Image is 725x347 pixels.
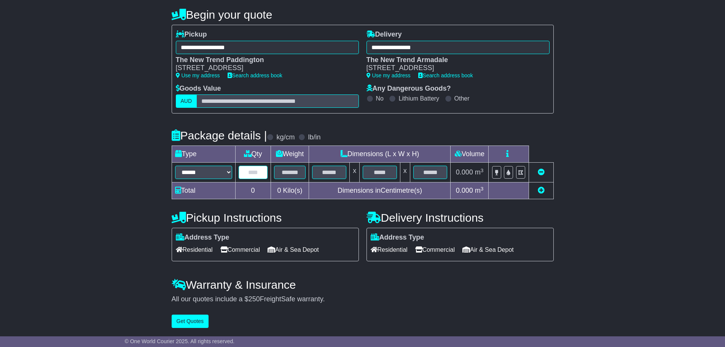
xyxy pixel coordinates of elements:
span: Residential [176,244,213,256]
td: Type [172,146,235,163]
td: Qty [235,146,271,163]
label: Goods Value [176,85,221,93]
button: Get Quotes [172,315,209,328]
h4: Package details | [172,129,267,142]
span: 250 [249,295,260,303]
label: Pickup [176,30,207,39]
label: Any Dangerous Goods? [366,85,451,93]
label: Lithium Battery [398,95,439,102]
div: The New Trend Paddington [176,56,351,64]
a: Search address book [418,72,473,78]
span: m [475,187,484,194]
sup: 3 [481,186,484,192]
div: [STREET_ADDRESS] [176,64,351,72]
a: Add new item [538,187,545,194]
a: Use my address [176,72,220,78]
td: Dimensions (L x W x H) [309,146,451,163]
td: Weight [271,146,309,163]
td: Total [172,182,235,199]
h4: Pickup Instructions [172,211,359,224]
a: Use my address [366,72,411,78]
span: 0 [277,187,281,194]
span: Commercial [415,244,455,256]
td: x [400,163,410,182]
span: Air & Sea Depot [268,244,319,256]
label: kg/cm [276,133,295,142]
td: 0 [235,182,271,199]
td: Volume [451,146,489,163]
span: Air & Sea Depot [462,244,514,256]
a: Search address book [228,72,282,78]
label: No [376,95,384,102]
h4: Begin your quote [172,8,554,21]
td: Kilo(s) [271,182,309,199]
h4: Warranty & Insurance [172,278,554,291]
a: Remove this item [538,168,545,176]
td: Dimensions in Centimetre(s) [309,182,451,199]
div: The New Trend Armadale [366,56,542,64]
label: Delivery [366,30,402,39]
sup: 3 [481,168,484,173]
div: [STREET_ADDRESS] [366,64,542,72]
h4: Delivery Instructions [366,211,554,224]
span: 0.000 [456,187,473,194]
label: Address Type [176,233,229,242]
label: AUD [176,94,197,108]
span: m [475,168,484,176]
label: Address Type [371,233,424,242]
span: © One World Courier 2025. All rights reserved. [125,338,235,344]
span: Commercial [220,244,260,256]
label: Other [454,95,470,102]
td: x [350,163,360,182]
div: All our quotes include a $ FreightSafe warranty. [172,295,554,304]
span: 0.000 [456,168,473,176]
label: lb/in [308,133,320,142]
span: Residential [371,244,408,256]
